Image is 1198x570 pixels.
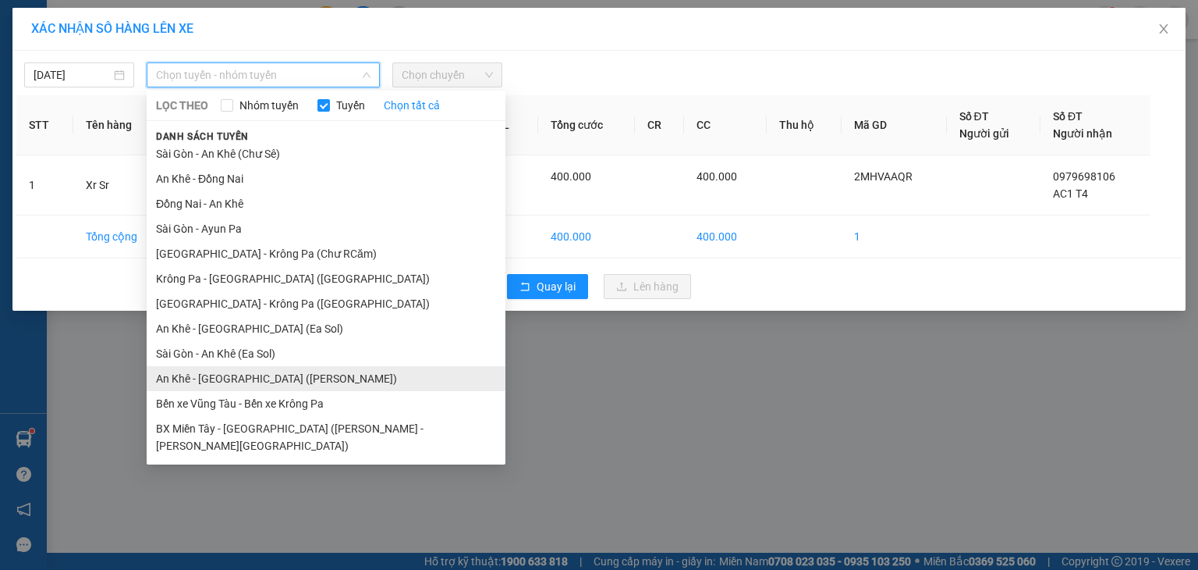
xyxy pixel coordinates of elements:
[1157,23,1170,35] span: close
[959,110,989,123] span: Số ĐT
[384,97,440,114] a: Chọn tất cả
[147,241,505,266] li: [GEOGRAPHIC_DATA] - Krông Pa (Chư RCăm)
[538,95,635,155] th: Tổng cước
[854,170,913,183] span: 2MHVAAQR
[684,95,766,155] th: CC
[959,127,1009,140] span: Người gửi
[1053,110,1083,123] span: Số ĐT
[233,97,305,114] span: Nhóm tuyến
[156,97,208,114] span: LỌC THEO
[73,216,169,258] td: Tổng cộng
[635,95,684,155] th: CR
[94,37,165,62] b: Cô Hai
[16,95,73,155] th: STT
[402,63,493,87] span: Chọn chuyến
[147,291,505,316] li: [GEOGRAPHIC_DATA] - Krông Pa ([GEOGRAPHIC_DATA])
[156,63,370,87] span: Chọn tuyến - nhóm tuyến
[147,391,505,416] li: Bến xe Vũng Tàu - Bến xe Krông Pa
[507,274,588,299] button: rollbackQuay lại
[604,274,691,299] button: uploadLên hàng
[842,216,946,258] td: 1
[16,155,73,216] td: 1
[9,91,126,116] h2: R3YRMYLM
[73,155,169,216] td: Xr Sr
[208,12,377,38] b: [DOMAIN_NAME]
[684,216,766,258] td: 400.000
[147,216,505,241] li: Sài Gòn - Ayun Pa
[551,170,591,183] span: 400.000
[147,191,505,216] li: Đồng Nai - An Khê
[537,278,576,295] span: Quay lại
[767,95,842,155] th: Thu hộ
[1053,187,1088,200] span: AC1 T4
[1142,8,1186,52] button: Close
[362,70,371,80] span: down
[34,66,111,84] input: 13/09/2025
[147,130,258,144] span: Danh sách tuyến
[31,21,193,36] span: XÁC NHẬN SỐ HÀNG LÊN XE
[330,97,371,114] span: Tuyến
[147,141,505,166] li: Sài Gòn - An Khê (Chư Sê)
[538,216,635,258] td: 400.000
[1053,127,1112,140] span: Người nhận
[147,316,505,341] li: An Khê - [GEOGRAPHIC_DATA] (Ea Sol)
[73,95,169,155] th: Tên hàng
[147,416,505,458] li: BX Miền Tây - [GEOGRAPHIC_DATA] ([PERSON_NAME] - [PERSON_NAME][GEOGRAPHIC_DATA])
[696,170,737,183] span: 400.000
[147,266,505,291] li: Krông Pa - [GEOGRAPHIC_DATA] ([GEOGRAPHIC_DATA])
[82,91,288,198] h1: Giao dọc đường
[147,341,505,366] li: Sài Gòn - An Khê (Ea Sol)
[1053,170,1115,183] span: 0979698106
[147,366,505,391] li: An Khê - [GEOGRAPHIC_DATA] ([PERSON_NAME])
[147,166,505,191] li: An Khê - Đồng Nai
[519,281,530,294] span: rollback
[842,95,946,155] th: Mã GD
